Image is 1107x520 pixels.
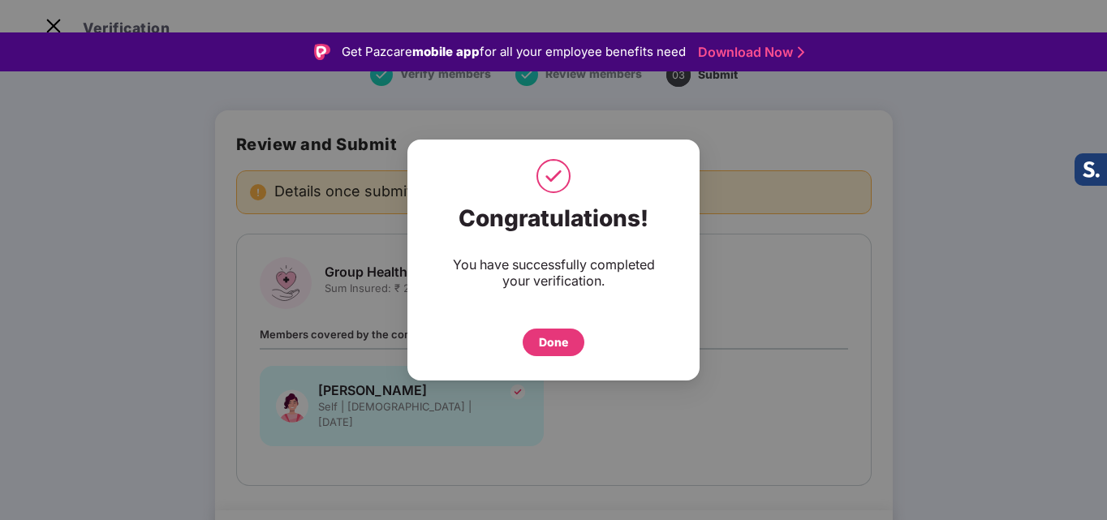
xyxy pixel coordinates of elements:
[440,204,667,232] div: Congratulations!
[698,44,799,61] a: Download Now
[440,256,667,289] div: You have successfully completed your verification.
[342,42,686,62] div: Get Pazcare for all your employee benefits need
[533,156,574,196] img: svg+xml;base64,PHN2ZyB4bWxucz0iaHR0cDovL3d3dy53My5vcmcvMjAwMC9zdmciIHdpZHRoPSI1MCIgaGVpZ2h0PSI1MC...
[798,44,804,61] img: Stroke
[412,44,480,59] strong: mobile app
[314,44,330,60] img: Logo
[539,333,568,351] div: Done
